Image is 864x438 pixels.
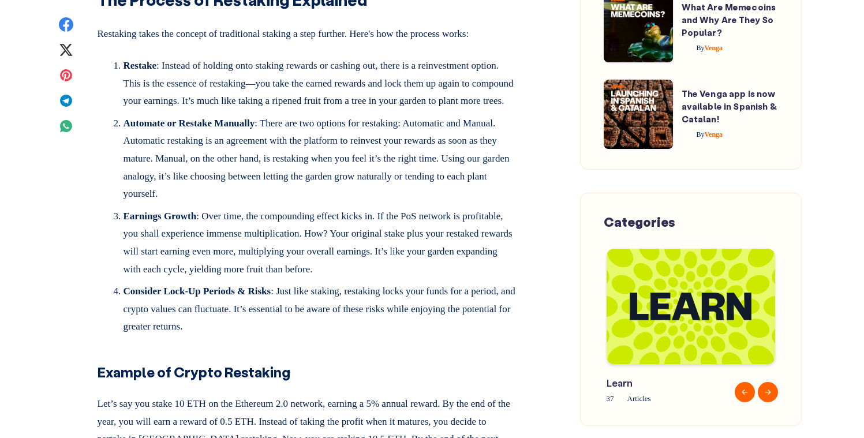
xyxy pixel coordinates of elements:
li: : There are two options for restaking: Automatic and Manual. Automatic restaking is an agreement ... [124,115,517,208]
a: ByVenga [682,43,723,51]
button: Next [758,382,778,402]
li: : Over time, the compounding effect kicks in. If the PoS network is profitable, you shall experie... [124,208,517,283]
a: What Are Memecoins and Why Are They So Popular? [682,1,776,38]
span: 37 Articles [607,392,713,405]
button: Previous [735,382,755,402]
li: : Just like staking, restaking locks your funds for a period, and crypto values can fluctuate. It... [124,283,517,336]
span: Learn [607,376,713,390]
strong: Example of Crypto Restaking [98,363,290,381]
strong: Automate or Restake Manually [124,118,255,129]
span: By [697,43,705,51]
span: Categories [604,214,675,230]
strong: Consider Lock-Up Periods & Risks [124,286,271,297]
strong: Earnings Growth [124,211,197,222]
span: Venga [697,130,723,138]
img: Blog-Tag-Cover---Learn.png [607,249,775,364]
li: : Instead of holding onto staking rewards or cashing out, there is a reinvestment option. This is... [124,57,517,115]
p: Restaking takes the concept of traditional staking a step further. Here's how the process works: [98,21,517,43]
span: By [697,130,705,138]
a: The Venga app is now available in Spanish & Catalan! [682,88,777,125]
a: ByVenga [682,130,723,138]
span: Venga [697,43,723,51]
strong: Restake [124,60,157,71]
